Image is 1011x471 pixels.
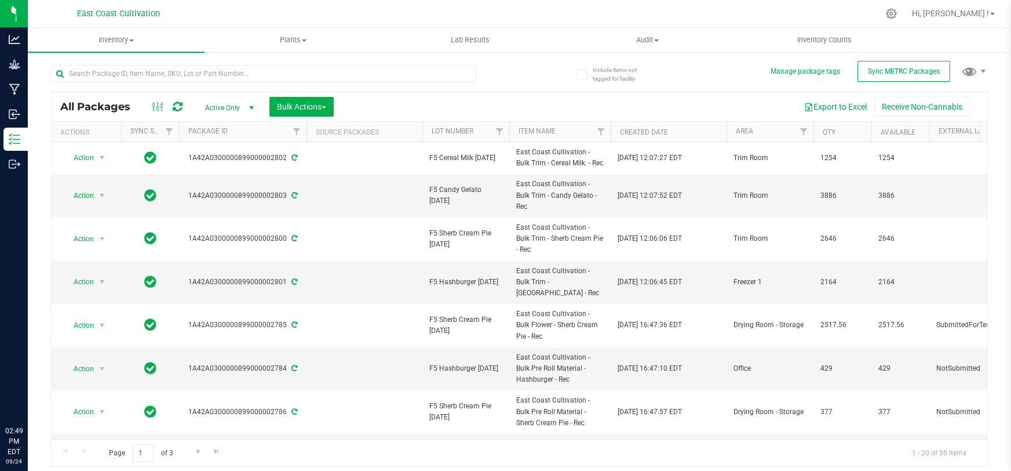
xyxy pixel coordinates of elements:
[903,444,976,462] span: 1 - 20 of 55 items
[209,444,225,460] a: Go to the last page
[516,147,604,169] span: East Coast Cultivation - Bulk Trim - Cereal Milk. - Rec
[34,376,48,390] iframe: Resource center unread badge
[95,274,110,290] span: select
[63,231,94,247] span: Action
[60,128,116,136] div: Actions
[620,128,668,136] a: Created Date
[733,190,806,201] span: Trim Room
[144,230,156,247] span: In Sync
[290,154,297,162] span: Sync from Compliance System
[144,360,156,376] span: In Sync
[429,363,502,374] span: F5 Hashburger [DATE]
[878,407,922,418] span: 377
[878,153,922,164] span: 1254
[884,8,899,19] div: Manage settings
[63,150,94,166] span: Action
[144,187,156,204] span: In Sync
[782,35,867,45] span: Inventory Counts
[290,321,297,329] span: Sync from Compliance System
[516,222,604,256] span: East Coast Cultivation - Bulk Trim - Sherb Cream Pie - Rec
[432,127,473,135] a: Lot Number
[820,277,864,288] span: 2164
[9,59,20,70] inline-svg: Grow
[429,228,502,250] span: F5 Sherb Cream Pie [DATE]
[435,35,505,45] span: Lab Results
[516,395,604,429] span: East Coast Cultivation - Bulk Pre Roll Material - Sherb Cream Pie - Rec
[429,184,502,206] span: F5 Candy Gelato [DATE]
[820,153,864,164] span: 1254
[12,378,46,413] iframe: Resource center
[9,133,20,145] inline-svg: Inventory
[733,277,806,288] span: Freezer 1
[60,100,142,113] span: All Packages
[857,61,950,82] button: Sync METRC Packages
[144,317,156,333] span: In Sync
[823,128,835,136] a: Qty
[63,404,94,420] span: Action
[559,35,735,45] span: Audit
[878,190,922,201] span: 3886
[516,352,604,386] span: East Coast Cultivation - Bulk Pre Roll Material - Hashburger - Rec
[95,187,110,204] span: select
[733,153,806,164] span: Trim Room
[516,309,604,342] span: East Coast Cultivation - Bulk Flower - Sherb Cream Pie - Rec
[593,66,651,83] span: Include items not tagged for facility
[95,361,110,377] span: select
[188,127,228,135] a: Package ID
[9,34,20,45] inline-svg: Analytics
[618,153,682,164] span: [DATE] 12:07:27 EDT
[382,28,559,52] a: Lab Results
[77,9,160,19] span: East Coast Cultivation
[618,407,682,418] span: [DATE] 16:47:57 EDT
[177,363,308,374] div: 1A42A0300000899000002784
[733,320,806,331] span: Drying Room - Storage
[290,408,297,416] span: Sync from Compliance System
[878,233,922,244] span: 2646
[878,363,922,374] span: 429
[177,153,308,164] div: 1A42A0300000899000002802
[9,84,20,95] inline-svg: Manufacturing
[429,314,502,336] span: F5 Sherb Cream Pie [DATE]
[290,191,297,200] span: Sync from Compliance System
[5,457,23,466] p: 09/24
[874,97,970,117] button: Receive Non-Cannabis
[177,233,308,244] div: 1A42A0300000899000002800
[277,102,326,111] span: Bulk Actions
[490,122,509,142] a: Filter
[63,187,94,204] span: Action
[912,9,989,18] span: Hi, [PERSON_NAME] !
[269,97,334,117] button: Bulk Actions
[95,317,110,334] span: select
[177,320,308,331] div: 1A42A0300000899000002785
[9,108,20,120] inline-svg: Inbound
[63,361,94,377] span: Action
[290,278,297,286] span: Sync from Compliance System
[287,122,306,142] a: Filter
[133,444,154,462] input: 1
[9,158,20,170] inline-svg: Outbound
[290,234,297,242] span: Sync from Compliance System
[820,233,864,244] span: 2646
[733,233,806,244] span: Trim Room
[99,444,183,462] span: Page of 3
[177,277,308,288] div: 1A42A0300000899000002801
[28,28,205,52] a: Inventory
[736,28,913,52] a: Inventory Counts
[130,127,175,135] a: Sync Status
[820,190,864,201] span: 3886
[429,153,502,164] span: F5 Cereal Milk [DATE]
[820,320,864,331] span: 2517.56
[820,407,864,418] span: 377
[51,65,476,82] input: Search Package ID, Item Name, SKU, Lot or Part Number...
[618,363,682,374] span: [DATE] 16:47:10 EDT
[559,28,735,52] a: Audit
[736,127,753,135] a: Area
[878,320,922,331] span: 2517.56
[190,444,207,460] a: Go to the next page
[733,407,806,418] span: Drying Room - Storage
[306,122,422,142] th: Source Packages
[63,274,94,290] span: Action
[144,274,156,290] span: In Sync
[733,363,806,374] span: Office
[28,35,205,45] span: Inventory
